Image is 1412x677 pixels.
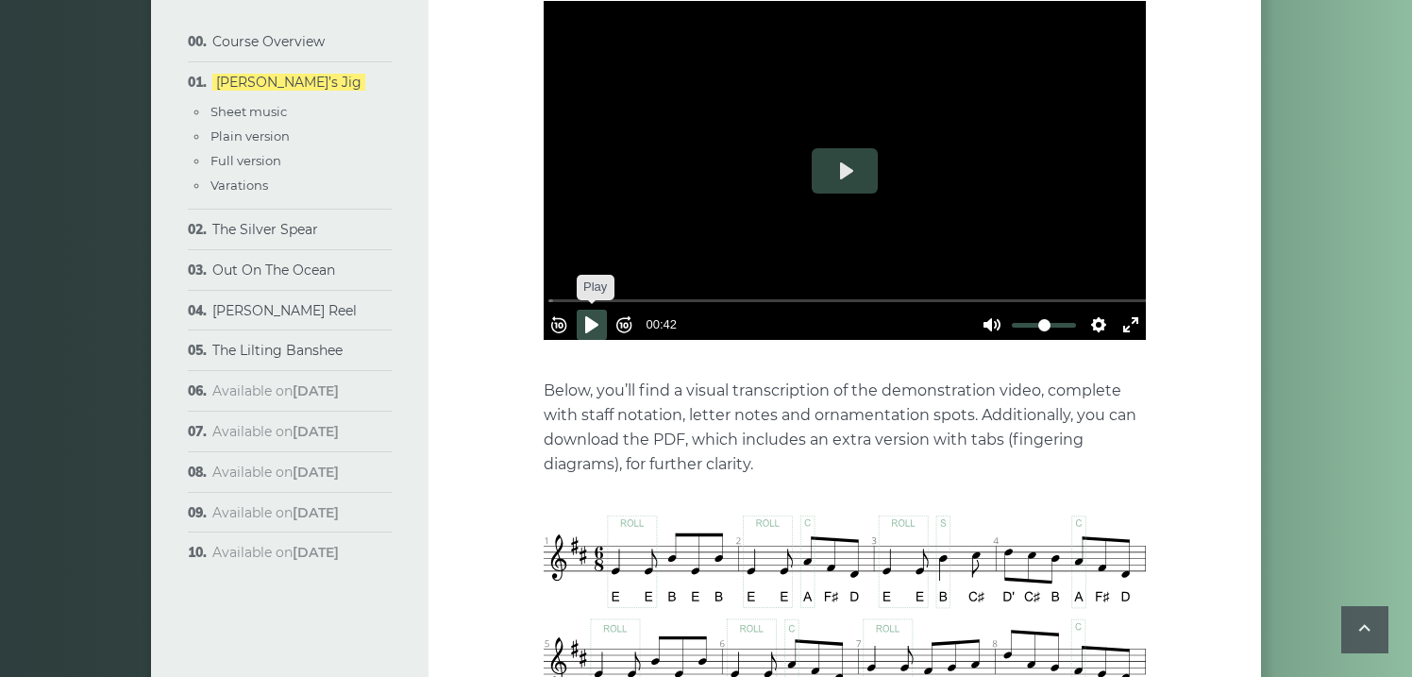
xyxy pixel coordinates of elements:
a: Full version [210,153,281,168]
a: The Silver Spear [212,221,318,238]
span: Available on [212,423,339,440]
a: Out On The Ocean [212,262,335,279]
a: Plain version [210,128,290,144]
a: [PERSON_NAME]’s Jig [212,74,365,91]
strong: [DATE] [293,464,339,481]
span: Available on [212,544,339,561]
a: The Lilting Banshee [212,342,343,359]
strong: [DATE] [293,382,339,399]
a: Sheet music [210,104,287,119]
strong: [DATE] [293,423,339,440]
a: [PERSON_NAME] Reel [212,302,357,319]
strong: [DATE] [293,504,339,521]
p: Below, you’ll find a visual transcription of the demonstration video, complete with staff notatio... [544,379,1146,477]
span: Available on [212,382,339,399]
a: Course Overview [212,33,325,50]
a: Varations [210,178,268,193]
span: Available on [212,504,339,521]
span: Available on [212,464,339,481]
strong: [DATE] [293,544,339,561]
